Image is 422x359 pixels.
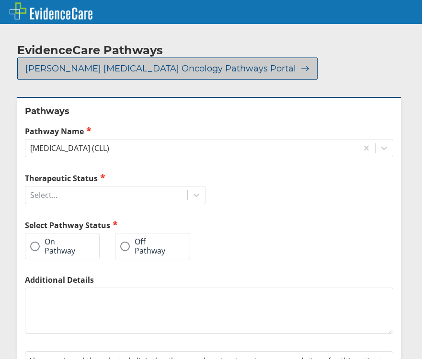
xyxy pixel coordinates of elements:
h2: Select Pathway Status [25,220,205,231]
label: Additional Details [25,275,393,285]
label: On Pathway [30,237,85,255]
button: [PERSON_NAME] [MEDICAL_DATA] Oncology Pathways Portal [17,58,318,80]
span: [PERSON_NAME] [MEDICAL_DATA] Oncology Pathways Portal [25,63,296,74]
h2: EvidenceCare Pathways [17,43,163,58]
label: Pathway Name [25,126,393,137]
img: EvidenceCare [10,2,92,20]
label: Off Pathway [120,237,175,255]
h2: Pathways [25,105,393,117]
label: Therapeutic Status [25,173,205,184]
div: Select... [30,190,57,200]
div: [MEDICAL_DATA] (CLL) [30,143,109,153]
